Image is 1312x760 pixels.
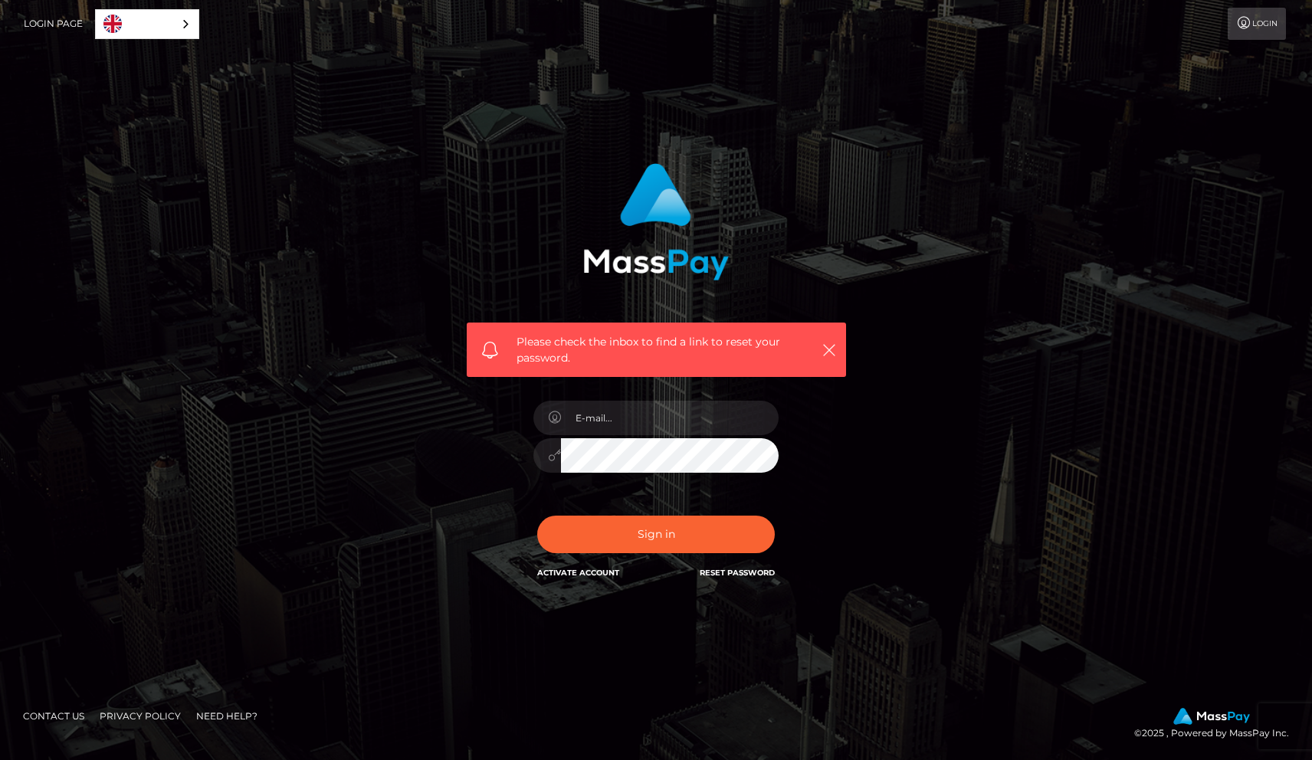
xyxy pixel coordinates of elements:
[700,568,775,578] a: Reset Password
[96,10,198,38] a: English
[1173,708,1250,725] img: MassPay
[190,704,264,728] a: Need Help?
[537,516,775,553] button: Sign in
[1134,708,1301,742] div: © 2025 , Powered by MassPay Inc.
[1228,8,1286,40] a: Login
[95,9,199,39] aside: Language selected: English
[17,704,90,728] a: Contact Us
[517,334,796,366] span: Please check the inbox to find a link to reset your password.
[537,568,619,578] a: Activate Account
[583,163,729,280] img: MassPay Login
[93,704,187,728] a: Privacy Policy
[24,8,83,40] a: Login Page
[561,401,779,435] input: E-mail...
[95,9,199,39] div: Language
